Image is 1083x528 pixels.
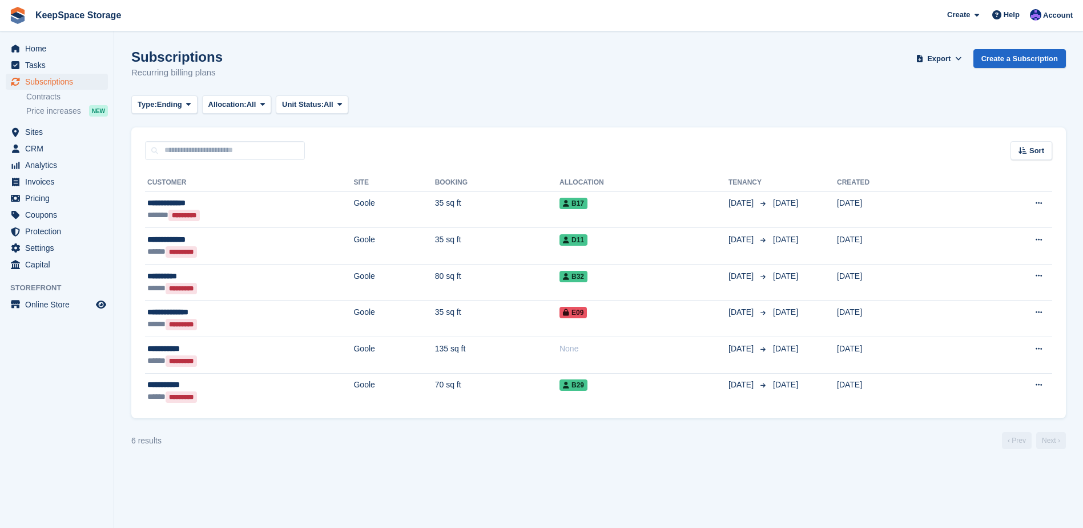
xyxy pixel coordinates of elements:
td: [DATE] [837,301,961,337]
a: menu [6,57,108,73]
span: Settings [25,240,94,256]
span: Coupons [25,207,94,223]
td: Goole [353,228,434,265]
span: [DATE] [773,380,798,389]
button: Export [914,49,964,68]
img: Chloe Clark [1030,9,1041,21]
a: Create a Subscription [973,49,1066,68]
span: Create [947,9,970,21]
span: All [247,99,256,110]
span: [DATE] [773,271,798,281]
span: Sort [1029,145,1044,157]
span: Analytics [25,157,94,173]
div: 6 results [131,435,162,447]
a: menu [6,190,108,206]
span: [DATE] [728,197,756,209]
td: 35 sq ft [435,301,559,337]
div: NEW [89,105,108,117]
a: menu [6,207,108,223]
span: Pricing [25,190,94,206]
span: B32 [559,271,587,282]
span: [DATE] [773,307,798,317]
span: E09 [559,307,587,318]
span: B29 [559,379,587,391]
a: KeepSpace Storage [31,6,126,25]
span: Account [1043,10,1073,21]
span: CRM [25,141,94,157]
td: 70 sq ft [435,373,559,409]
td: Goole [353,337,434,374]
span: Price increases [26,106,81,117]
span: Invoices [25,174,94,190]
td: [DATE] [837,228,961,265]
td: [DATE] [837,264,961,301]
span: All [324,99,333,110]
th: Allocation [559,174,728,192]
span: Storefront [10,282,114,294]
a: menu [6,174,108,190]
span: Sites [25,124,94,140]
button: Unit Status: All [276,95,348,114]
span: [DATE] [728,270,756,282]
th: Site [353,174,434,192]
div: None [559,343,728,355]
span: [DATE] [728,306,756,318]
span: B17 [559,198,587,209]
span: Capital [25,257,94,273]
button: Type: Ending [131,95,198,114]
h1: Subscriptions [131,49,223,65]
a: menu [6,124,108,140]
td: [DATE] [837,337,961,374]
a: Price increases NEW [26,105,108,117]
span: D11 [559,234,587,246]
a: menu [6,297,108,313]
span: [DATE] [773,235,798,244]
td: 80 sq ft [435,264,559,301]
a: Previous [1002,432,1032,449]
td: Goole [353,301,434,337]
span: [DATE] [728,234,756,246]
th: Created [837,174,961,192]
td: Goole [353,373,434,409]
th: Booking [435,174,559,192]
td: Goole [353,264,434,301]
a: menu [6,240,108,256]
span: Help [1004,9,1020,21]
span: [DATE] [728,379,756,391]
a: menu [6,74,108,90]
span: [DATE] [728,343,756,355]
a: menu [6,157,108,173]
td: 135 sq ft [435,337,559,374]
td: 35 sq ft [435,228,559,265]
span: Unit Status: [282,99,324,110]
span: Online Store [25,297,94,313]
nav: Page [1000,432,1068,449]
span: Subscriptions [25,74,94,90]
img: stora-icon-8386f47178a22dfd0bd8f6a31ec36ba5ce8667c1dd55bd0f319d3a0aa187defe.svg [9,7,26,24]
td: [DATE] [837,191,961,228]
th: Customer [145,174,353,192]
td: [DATE] [837,373,961,409]
span: Type: [138,99,157,110]
a: menu [6,257,108,273]
span: Tasks [25,57,94,73]
span: Protection [25,223,94,239]
a: Next [1036,432,1066,449]
a: menu [6,141,108,157]
span: [DATE] [773,198,798,207]
span: [DATE] [773,344,798,353]
a: Contracts [26,91,108,102]
span: Home [25,41,94,57]
p: Recurring billing plans [131,66,223,79]
span: Allocation: [208,99,247,110]
a: menu [6,223,108,239]
span: Ending [157,99,182,110]
span: Export [927,53,951,65]
a: menu [6,41,108,57]
a: Preview store [94,298,108,311]
td: Goole [353,191,434,228]
th: Tenancy [728,174,768,192]
button: Allocation: All [202,95,272,114]
td: 35 sq ft [435,191,559,228]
